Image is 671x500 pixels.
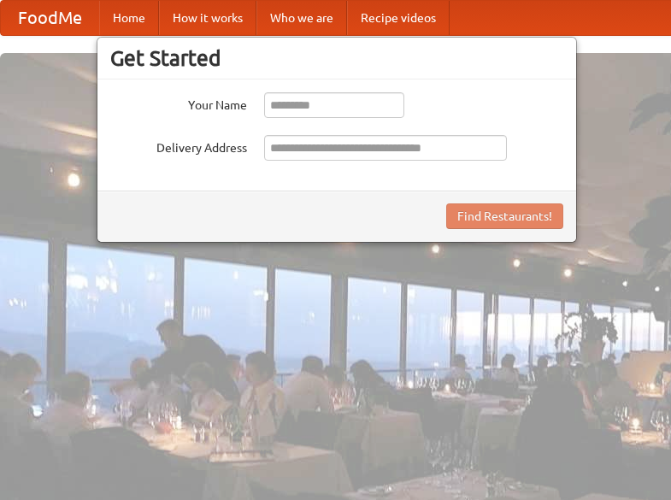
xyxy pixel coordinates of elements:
[110,135,247,156] label: Delivery Address
[159,1,256,35] a: How it works
[256,1,347,35] a: Who we are
[110,45,563,71] h3: Get Started
[99,1,159,35] a: Home
[110,92,247,114] label: Your Name
[347,1,450,35] a: Recipe videos
[1,1,99,35] a: FoodMe
[446,203,563,229] button: Find Restaurants!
